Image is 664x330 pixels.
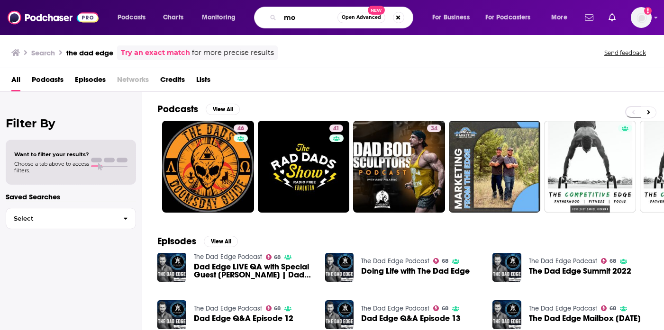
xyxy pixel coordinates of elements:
span: Want to filter your results? [14,151,89,158]
a: The Dad Edge Podcast [529,304,597,312]
button: open menu [479,10,545,25]
span: 68 [274,255,281,259]
a: The Dad Edge Podcast [361,304,429,312]
button: open menu [426,10,482,25]
p: Saved Searches [6,192,136,201]
a: The Dad Edge Podcast [194,304,262,312]
span: For Business [432,11,470,24]
svg: Add a profile image [644,7,652,15]
a: Dad Edge Q&A Episode 13 [361,314,461,322]
span: More [551,11,567,24]
h2: Filter By [6,116,136,130]
span: Logged in as megcassidy [631,7,652,28]
span: Choose a tab above to access filters. [14,161,89,174]
a: 68 [433,258,448,264]
a: 41 [258,121,350,213]
a: 68 [266,305,281,311]
img: The Dad Edge Summit 2022 [492,253,521,282]
a: Charts [157,10,189,25]
a: The Dad Edge Podcast [194,253,262,261]
span: Select [6,215,116,222]
a: EpisodesView All [157,235,238,247]
span: For Podcasters [485,11,531,24]
h3: the dad edge [66,48,113,57]
span: Open Advanced [342,15,381,20]
img: Dad Edge LIVE QA with Special Guest Ethan Hagner | Dad Edge Live QA Mastermind [157,253,186,282]
span: Dad Edge LIVE QA with Special Guest [PERSON_NAME] | Dad Edge Live QA Mastermind [194,263,314,279]
span: 68 [442,306,448,311]
a: Try an exact match [121,47,190,58]
a: Show notifications dropdown [605,9,619,26]
a: 34 [353,121,445,213]
img: The Dad Edge Mailbox January 2021 [492,300,521,329]
span: The Dad Edge Mailbox [DATE] [529,314,641,322]
a: Show notifications dropdown [581,9,597,26]
span: Podcasts [118,11,146,24]
a: Doing Life with The Dad Edge [361,267,470,275]
a: All [11,72,20,91]
div: Search podcasts, credits, & more... [263,7,422,28]
a: Episodes [75,72,106,91]
span: 41 [333,124,339,134]
button: Send feedback [601,49,649,57]
img: Dad Edge Q&A Episode 13 [325,300,354,329]
a: 68 [433,305,448,311]
h2: Episodes [157,235,196,247]
span: Networks [117,72,149,91]
span: 68 [442,259,448,263]
a: Lists [196,72,210,91]
button: Show profile menu [631,7,652,28]
span: Monitoring [202,11,236,24]
a: Dad Edge Q&A Episode 12 [194,314,293,322]
span: 46 [237,124,244,134]
button: Open AdvancedNew [337,12,385,23]
a: The Dad Edge Mailbox January 2021 [529,314,641,322]
img: User Profile [631,7,652,28]
span: 68 [609,259,616,263]
a: PodcastsView All [157,103,240,115]
button: open menu [545,10,579,25]
a: 34 [427,125,441,132]
img: Podchaser - Follow, Share and Rate Podcasts [8,9,99,27]
a: Podcasts [32,72,64,91]
span: for more precise results [192,47,274,58]
a: 46 [234,125,248,132]
a: 68 [266,254,281,260]
span: Charts [163,11,183,24]
button: View All [204,236,238,247]
img: Dad Edge Q&A Episode 12 [157,300,186,329]
button: Select [6,208,136,229]
input: Search podcasts, credits, & more... [280,10,337,25]
button: open menu [195,10,248,25]
a: The Dad Edge Podcast [529,257,597,265]
a: The Dad Edge Summit 2022 [529,267,631,275]
button: View All [206,104,240,115]
h3: Search [31,48,55,57]
span: 68 [274,306,281,311]
h2: Podcasts [157,103,198,115]
a: Credits [160,72,185,91]
a: 46 [162,121,254,213]
a: 68 [601,258,616,264]
span: 68 [609,306,616,311]
img: Doing Life with The Dad Edge [325,253,354,282]
a: 41 [329,125,343,132]
button: open menu [111,10,158,25]
a: 68 [601,305,616,311]
span: New [368,6,385,15]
